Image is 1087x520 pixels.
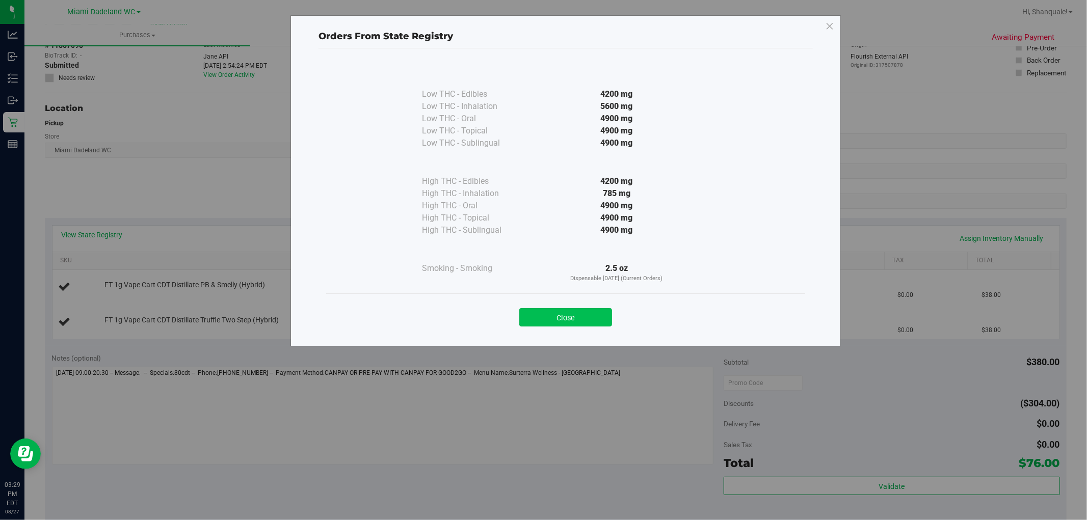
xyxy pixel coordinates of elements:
div: High THC - Sublingual [422,224,524,236]
div: 5600 mg [524,100,709,113]
div: Smoking - Smoking [422,262,524,275]
div: High THC - Inhalation [422,187,524,200]
div: High THC - Edibles [422,175,524,187]
div: High THC - Topical [422,212,524,224]
div: 4900 mg [524,200,709,212]
div: 4900 mg [524,113,709,125]
div: 4900 mg [524,212,709,224]
button: Close [519,308,612,326]
div: 4900 mg [524,125,709,137]
div: 4200 mg [524,88,709,100]
div: 785 mg [524,187,709,200]
div: Low THC - Edibles [422,88,524,100]
div: Low THC - Topical [422,125,524,137]
span: Orders From State Registry [319,31,453,42]
div: 4900 mg [524,224,709,236]
div: 2.5 oz [524,262,709,283]
div: High THC - Oral [422,200,524,212]
div: Low THC - Oral [422,113,524,125]
div: 4900 mg [524,137,709,149]
iframe: Resource center [10,439,41,469]
div: Low THC - Inhalation [422,100,524,113]
p: Dispensable [DATE] (Current Orders) [524,275,709,283]
div: Low THC - Sublingual [422,137,524,149]
div: 4200 mg [524,175,709,187]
